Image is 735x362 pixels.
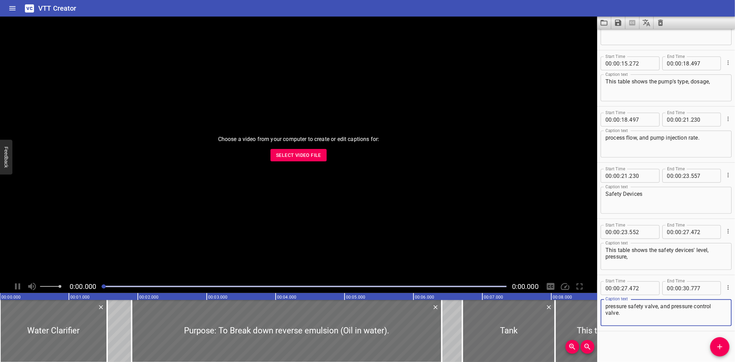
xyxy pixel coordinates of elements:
[512,282,539,291] span: Video Duration
[683,225,690,239] input: 27
[620,169,621,183] span: :
[724,222,732,240] div: Cue Options
[682,281,683,295] span: :
[605,225,612,239] input: 00
[613,57,620,70] input: 00
[674,225,675,239] span: :
[270,149,327,162] button: Select Video File
[674,281,675,295] span: :
[628,225,629,239] span: .
[208,295,227,300] text: 00:03.000
[691,113,716,127] input: 230
[690,281,691,295] span: .
[605,57,612,70] input: 00
[682,113,683,127] span: :
[724,54,732,72] div: Cue Options
[218,135,379,143] p: Choose a video from your computer to create or edit captions for:
[667,225,674,239] input: 00
[613,169,620,183] input: 00
[724,283,733,292] button: Cue Options
[613,225,620,239] input: 00
[620,57,621,70] span: :
[139,295,159,300] text: 00:02.000
[612,281,613,295] span: :
[724,227,733,236] button: Cue Options
[667,57,674,70] input: 00
[605,191,727,210] textarea: Safety Devices
[346,295,365,300] text: 00:05.000
[544,303,552,312] div: Delete Cue
[625,17,640,29] span: Select a video in the pane to the left, then you can automatically extract captions.
[628,169,629,183] span: .
[553,295,572,300] text: 00:08.000
[573,280,586,293] div: Toggle Full Screen
[674,113,675,127] span: :
[276,151,321,160] span: Select Video File
[600,19,608,27] svg: Load captions from file
[654,17,667,29] button: Clear captions
[612,225,613,239] span: :
[605,78,727,98] textarea: This table shows the pump's type, dosage,
[690,225,691,239] span: .
[70,282,96,291] span: Current Time
[642,19,651,27] svg: Translate captions
[691,225,716,239] input: 472
[605,113,612,127] input: 00
[612,169,613,183] span: :
[620,281,621,295] span: :
[621,57,628,70] input: 15
[431,303,440,312] button: Delete
[559,280,572,293] div: Playback Speed
[675,57,682,70] input: 00
[656,19,665,27] svg: Clear captions
[70,295,90,300] text: 00:01.000
[683,57,690,70] input: 18
[605,303,727,323] textarea: pressure safety valve, and pressure control valve.
[1,295,21,300] text: 00:00.000
[674,57,675,70] span: :
[724,279,732,296] div: Cue Options
[691,57,716,70] input: 497
[691,281,716,295] input: 777
[621,225,628,239] input: 23
[605,169,612,183] input: 00
[724,58,733,67] button: Cue Options
[628,57,629,70] span: .
[96,303,105,312] button: Delete
[629,57,654,70] input: 272
[605,281,612,295] input: 00
[621,281,628,295] input: 27
[484,295,503,300] text: 00:07.000
[621,113,628,127] input: 18
[613,113,620,127] input: 00
[690,113,691,127] span: .
[431,303,439,312] div: Delete Cue
[605,22,727,42] textarea: Pump
[667,169,674,183] input: 00
[724,114,733,123] button: Cue Options
[96,303,104,312] div: Delete Cue
[683,281,690,295] input: 30
[605,247,727,267] textarea: This table shows the safety devices' level, pressure,
[277,295,296,300] text: 00:04.000
[605,134,727,154] textarea: process flow, and pump injection rate.
[620,225,621,239] span: :
[581,340,594,354] button: Zoom Out
[690,57,691,70] span: .
[544,303,553,312] button: Delete
[612,57,613,70] span: :
[613,281,620,295] input: 00
[683,169,690,183] input: 23
[415,295,434,300] text: 00:06.000
[674,169,675,183] span: :
[102,286,507,287] div: Play progress
[614,19,622,27] svg: Save captions to file
[629,113,654,127] input: 497
[565,340,579,354] button: Zoom In
[620,113,621,127] span: :
[611,17,625,29] button: Save captions to file
[724,171,733,180] button: Cue Options
[710,337,729,356] button: Add Cue
[621,169,628,183] input: 21
[691,169,716,183] input: 557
